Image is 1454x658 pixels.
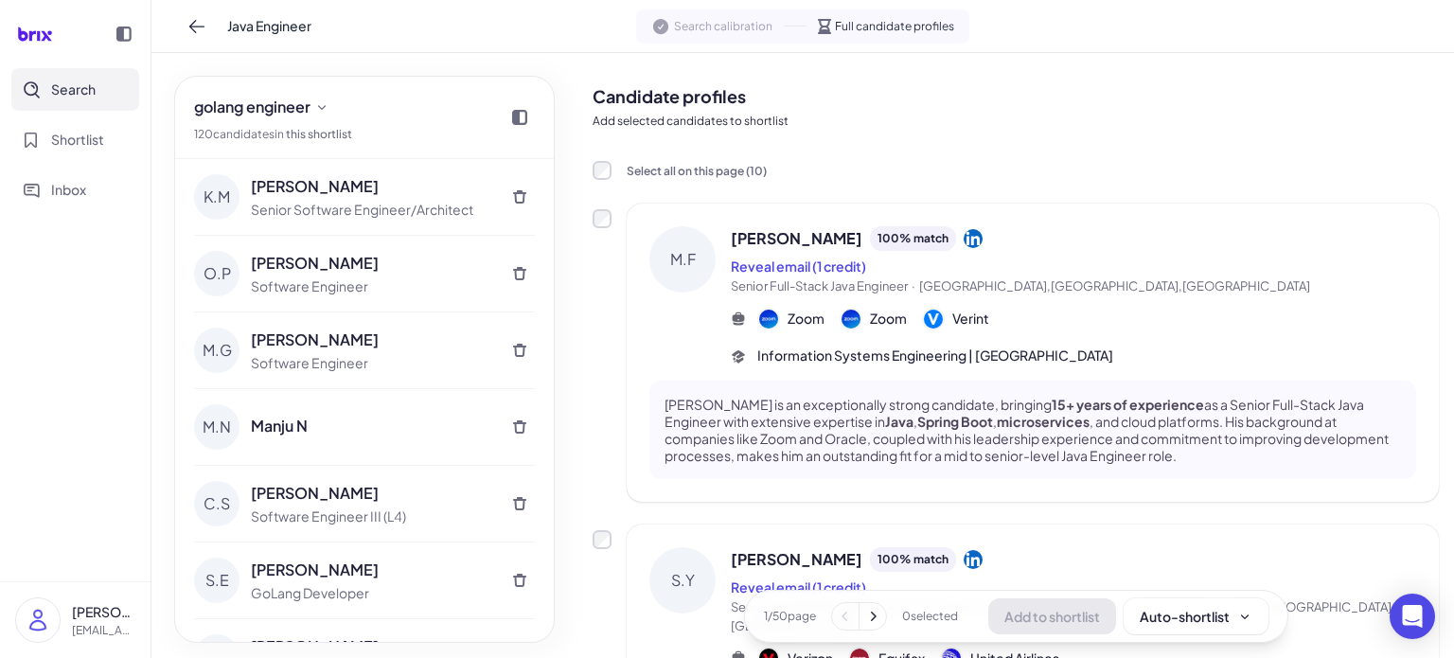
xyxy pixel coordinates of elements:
[194,126,352,143] div: 120 candidate s in
[1140,607,1252,626] div: Auto-shortlist
[11,68,139,111] button: Search
[731,599,1121,614] span: Senior Java Full Stack Developer/Java Backend Developer at Verizon
[593,83,1439,109] h2: Candidate profiles
[251,175,493,198] div: [PERSON_NAME]
[764,608,816,625] span: 1 / 50 page
[194,481,239,526] div: C.S
[759,310,778,329] img: 公司logo
[919,278,1310,293] span: [GEOGRAPHIC_DATA],[GEOGRAPHIC_DATA],[GEOGRAPHIC_DATA]
[286,127,352,141] a: this shortlist
[1052,396,1204,413] strong: 15+ years of experience
[902,608,958,625] span: 0 selected
[186,92,337,122] button: golang engineer
[674,18,772,35] span: Search calibration
[924,310,943,329] img: 公司logo
[952,309,989,329] span: Verint
[593,209,612,228] label: Add to shortlist
[194,251,239,296] div: O.P
[11,169,139,211] button: Inbox
[11,118,139,161] button: Shortlist
[731,278,908,293] span: Senior Full-Stack Java Engineer
[51,130,104,150] span: Shortlist
[16,598,60,642] img: user_logo.png
[731,257,866,276] button: Reveal email (1 credit)
[731,578,866,597] button: Reveal email (1 credit)
[72,622,135,639] p: [EMAIL_ADDRESS][DOMAIN_NAME]
[997,413,1090,430] strong: microservices
[870,547,956,572] div: 100 % match
[649,226,716,293] div: M.F
[665,396,1401,465] p: [PERSON_NAME] is an exceptionally strong candidate, bringing as a Senior Full-Stack Java Engineer...
[917,413,993,430] strong: Spring Boot
[912,278,915,293] span: ·
[251,635,493,658] div: [PERSON_NAME]
[51,80,96,99] span: Search
[885,413,913,430] strong: Java
[251,329,493,351] div: [PERSON_NAME]
[593,113,1439,130] p: Add selected candidates to shortlist
[842,310,860,329] img: 公司logo
[194,558,239,603] div: S.E
[194,404,239,450] div: M.N
[731,227,862,250] span: [PERSON_NAME]
[194,328,239,373] div: M.G
[194,174,239,220] div: K.M
[251,276,493,296] div: Software Engineer
[731,599,1395,633] span: [GEOGRAPHIC_DATA],[GEOGRAPHIC_DATA],[GEOGRAPHIC_DATA]
[1390,594,1435,639] div: Open Intercom Messenger
[251,507,493,526] div: Software Engineer III (L4)
[627,164,767,178] span: Select all on this page ( 10 )
[251,252,493,275] div: [PERSON_NAME]
[757,346,1113,365] span: Information Systems Engineering | [GEOGRAPHIC_DATA]
[251,415,493,437] div: Manju N
[251,482,493,505] div: [PERSON_NAME]
[251,353,493,373] div: Software Engineer
[72,602,135,622] p: [PERSON_NAME]
[251,583,493,603] div: GoLang Developer
[251,559,493,581] div: [PERSON_NAME]
[870,309,907,329] span: Zoom
[251,200,493,220] div: Senior Software Engineer/Architect
[51,180,86,200] span: Inbox
[593,530,612,549] label: Add to shortlist
[788,309,825,329] span: Zoom
[870,226,956,251] div: 100 % match
[649,547,716,614] div: S.Y
[227,16,311,36] span: Java Engineer
[835,18,954,35] span: Full candidate profiles
[731,548,862,571] span: [PERSON_NAME]
[593,161,612,180] input: Select all on this page (10)
[194,96,310,118] span: golang engineer
[1124,598,1268,634] button: Auto-shortlist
